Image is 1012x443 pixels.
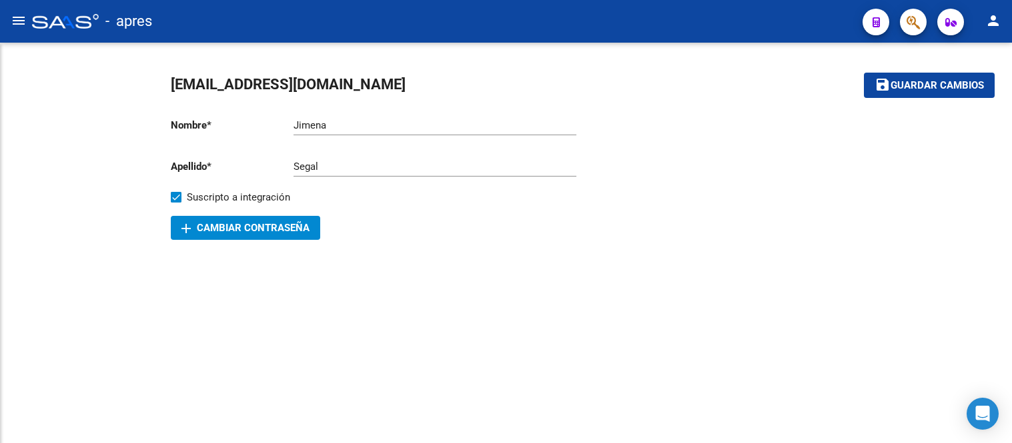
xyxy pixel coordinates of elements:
span: Guardar cambios [891,80,984,92]
mat-icon: add [178,221,194,236]
span: Suscripto a integración [187,189,290,205]
p: Nombre [171,118,294,133]
mat-icon: save [875,77,891,93]
div: Open Intercom Messenger [967,398,999,430]
span: [EMAIL_ADDRESS][DOMAIN_NAME] [171,76,406,93]
mat-icon: menu [11,13,27,29]
button: Guardar cambios [864,73,995,97]
p: Apellido [171,159,294,174]
span: Cambiar Contraseña [181,222,310,234]
span: - apres [105,7,152,36]
button: Cambiar Contraseña [171,216,320,240]
mat-icon: person [985,13,1001,29]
